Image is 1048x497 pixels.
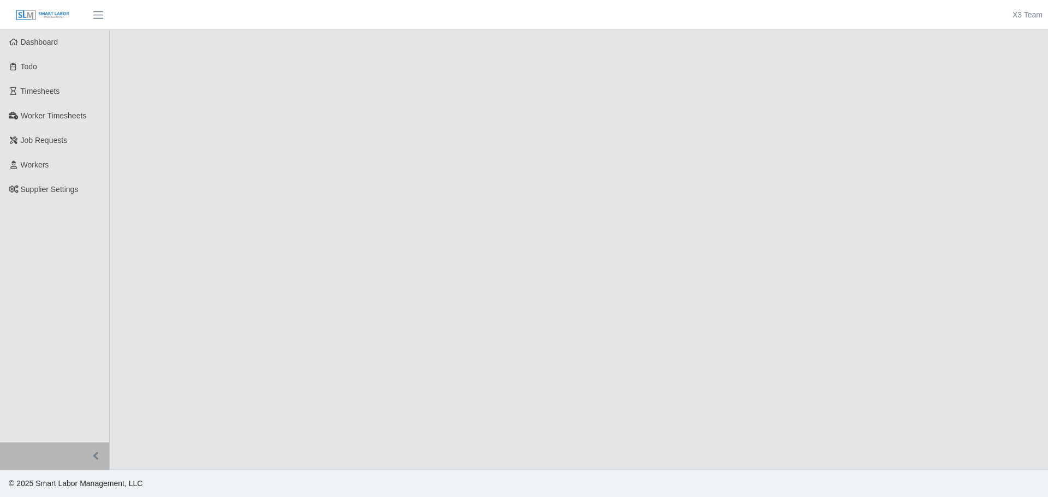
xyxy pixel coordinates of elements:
span: Dashboard [21,38,58,46]
a: X3 Team [1013,9,1043,21]
span: Todo [21,62,37,71]
span: Job Requests [21,136,68,145]
span: © 2025 Smart Labor Management, LLC [9,479,142,488]
span: Supplier Settings [21,185,79,194]
span: Worker Timesheets [21,111,86,120]
img: SLM Logo [15,9,70,21]
span: Timesheets [21,87,60,95]
span: Workers [21,160,49,169]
